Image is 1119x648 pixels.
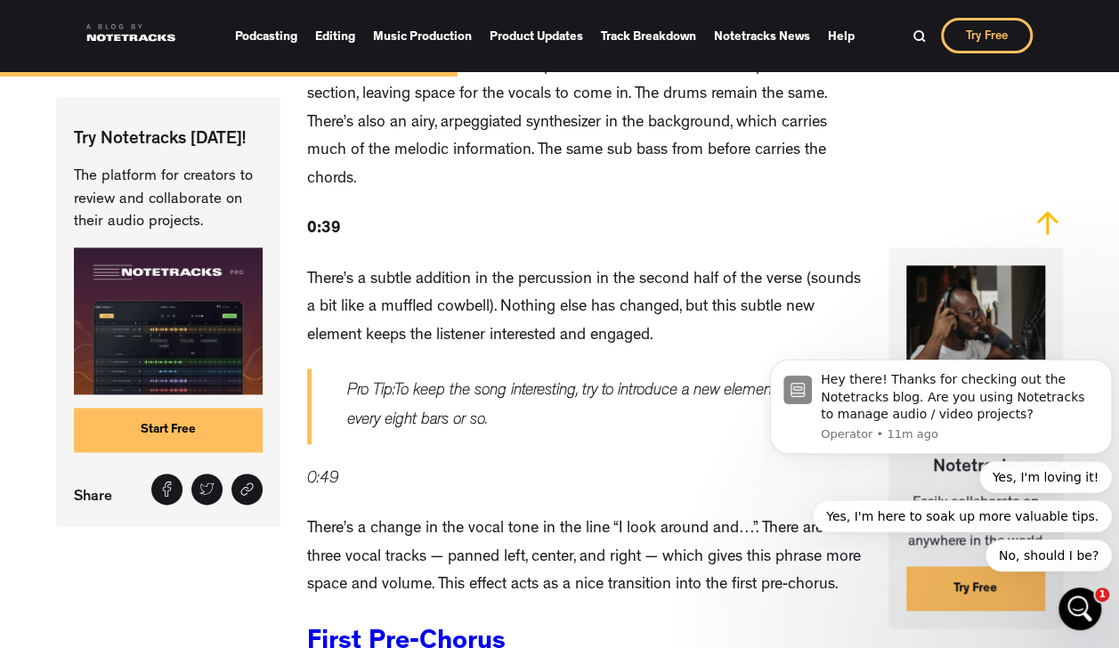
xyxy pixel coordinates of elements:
[347,384,394,400] em: Pro Tip:
[347,384,826,428] em: To keep the song interesting, try to introduce a new element at least every eight bars or so.
[1095,587,1109,602] span: 1
[191,474,223,505] a: Tweet
[1058,587,1101,630] iframe: Intercom live chat
[74,128,263,152] p: Try Notetracks [DATE]!
[828,23,855,49] a: Help
[307,516,862,601] p: There’s a change in the vocal tone in the line “I look around and…”. There are now three vocal tr...
[151,474,182,505] a: Share on Facebook
[307,216,341,245] p: ‍
[714,23,810,49] a: Notetracks News
[601,23,696,49] a: Track Breakdown
[315,23,355,49] a: Editing
[307,466,339,495] p: ‍
[74,483,121,509] p: Share
[307,54,862,195] p: The arrangement here is much simpler than what we heard in the previous section, leaving space fo...
[307,472,339,488] em: 0:49
[490,23,583,49] a: Product Updates
[74,408,263,452] a: Start Free
[941,18,1033,53] a: Try Free
[373,23,472,49] a: Music Production
[239,482,255,497] img: Share link icon
[235,23,297,49] a: Podcasting
[307,222,341,238] strong: 0:39
[763,227,1119,600] iframe: Intercom notifications message
[307,267,862,352] p: There’s a subtle addition in the percussion in the second half of the verse (sounds a bit like a ...
[74,166,263,234] p: The platform for creators to review and collaborate on their audio projects.
[912,29,926,43] img: Search Bar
